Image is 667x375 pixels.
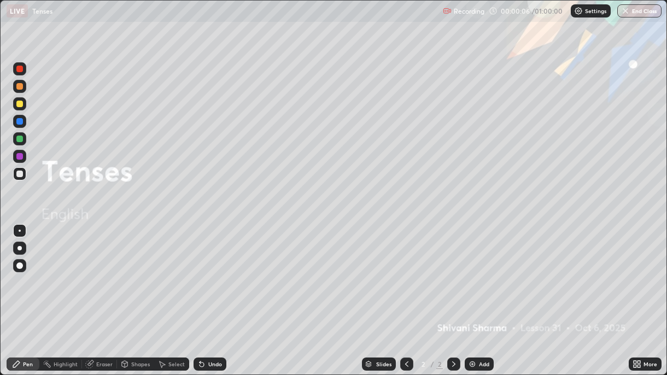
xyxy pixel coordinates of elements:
p: Tenses [32,7,52,15]
img: class-settings-icons [574,7,583,15]
div: / [431,361,434,367]
div: Pen [23,361,33,367]
div: Shapes [131,361,150,367]
div: Select [168,361,185,367]
div: More [643,361,657,367]
p: LIVE [10,7,25,15]
div: Eraser [96,361,113,367]
div: 2 [436,359,443,369]
p: Recording [454,7,484,15]
div: Slides [376,361,391,367]
img: recording.375f2c34.svg [443,7,452,15]
img: add-slide-button [468,360,477,368]
button: End Class [617,4,662,17]
div: 2 [418,361,429,367]
div: Add [479,361,489,367]
div: Undo [208,361,222,367]
p: Settings [585,8,606,14]
img: end-class-cross [621,7,630,15]
div: Highlight [54,361,78,367]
